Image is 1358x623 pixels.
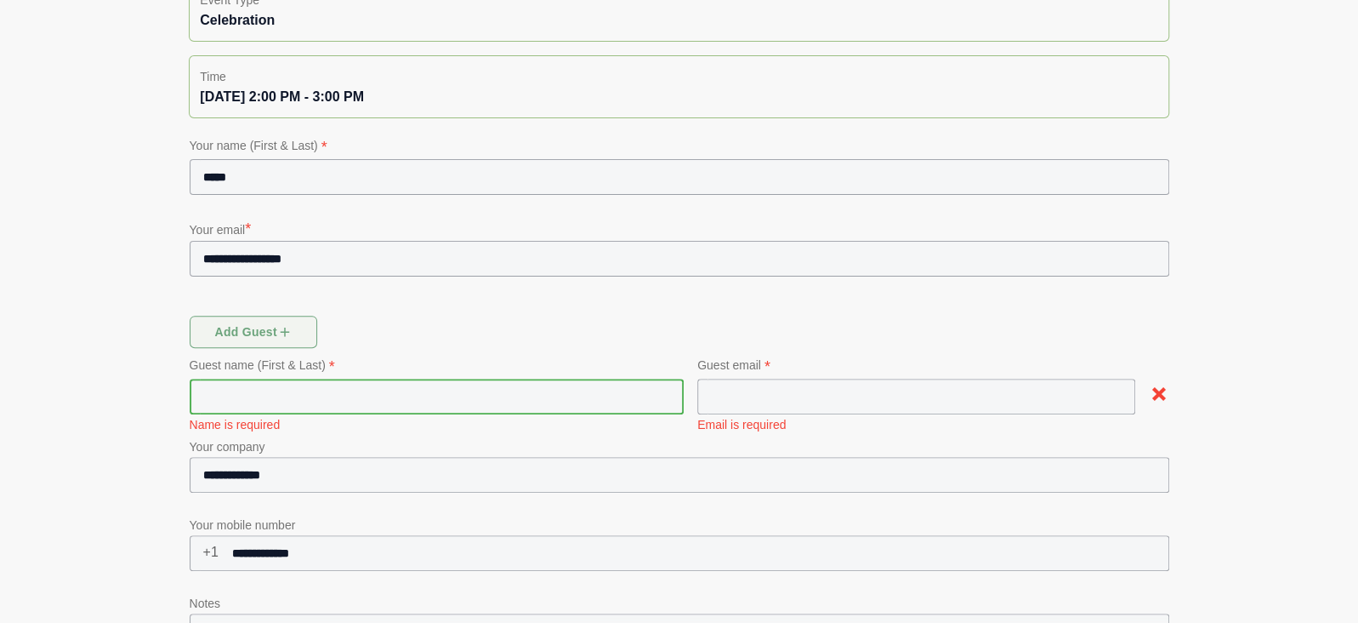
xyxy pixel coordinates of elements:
[190,416,685,433] p: Name is required
[697,355,1134,379] p: Guest email
[200,10,1157,31] div: Celebration
[190,437,1169,457] p: Your company
[200,87,1157,107] div: [DATE] 2:00 PM - 3:00 PM
[190,135,1169,159] p: Your name (First & Last)
[190,515,1169,535] p: Your mobile number
[213,316,293,348] span: Add guest
[190,355,685,379] p: Guest name (First & Last)
[190,535,219,569] span: +1
[190,316,317,348] button: Add guest
[200,66,1157,87] p: Time
[190,593,1169,614] p: Notes
[190,217,1169,241] p: Your email
[697,416,1134,433] p: Email is required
